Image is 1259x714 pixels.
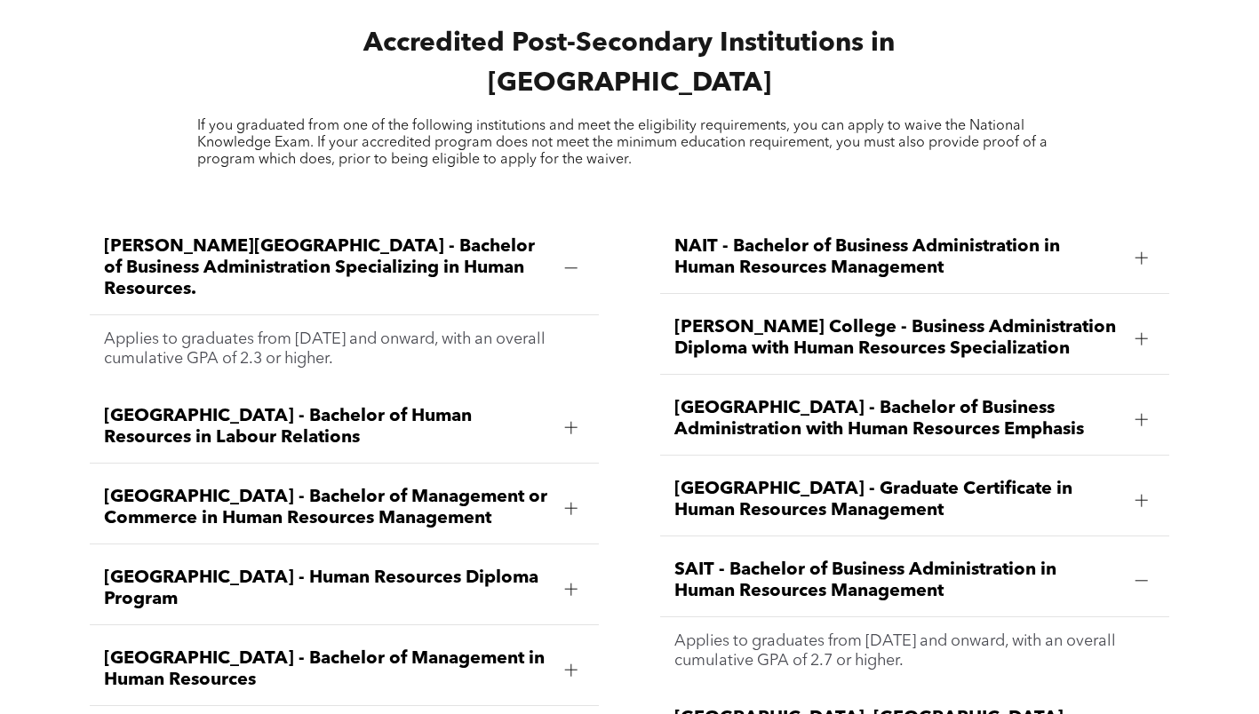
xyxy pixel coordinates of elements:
span: Accredited Post-Secondary Institutions in [GEOGRAPHIC_DATA] [363,30,895,97]
span: [GEOGRAPHIC_DATA] - Bachelor of Management in Human Resources [104,648,551,691]
p: Applies to graduates from [DATE] and onward, with an overall cumulative GPA of 2.3 or higher. [104,329,585,369]
span: [GEOGRAPHIC_DATA] - Bachelor of Human Resources in Labour Relations [104,406,551,448]
span: [PERSON_NAME][GEOGRAPHIC_DATA] - Bachelor of Business Administration Specializing in Human Resour... [104,236,551,300]
span: If you graduated from one of the following institutions and meet the eligibility requirements, yo... [197,119,1048,167]
span: [PERSON_NAME] College - Business Administration Diploma with Human Resources Specialization [674,317,1121,360]
span: [GEOGRAPHIC_DATA] - Human Resources Diploma Program [104,567,551,610]
span: [GEOGRAPHIC_DATA] - Bachelor of Management or Commerce in Human Resources Management [104,487,551,529]
span: [GEOGRAPHIC_DATA] - Graduate Certificate in Human Resources Management [674,479,1121,521]
span: NAIT - Bachelor of Business Administration in Human Resources Management [674,236,1121,279]
span: [GEOGRAPHIC_DATA] - Bachelor of Business Administration with Human Resources Emphasis [674,398,1121,440]
p: Applies to graduates from [DATE] and onward, with an overall cumulative GPA of 2.7 or higher. [674,631,1155,670]
span: SAIT - Bachelor of Business Administration in Human Resources Management [674,559,1121,602]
